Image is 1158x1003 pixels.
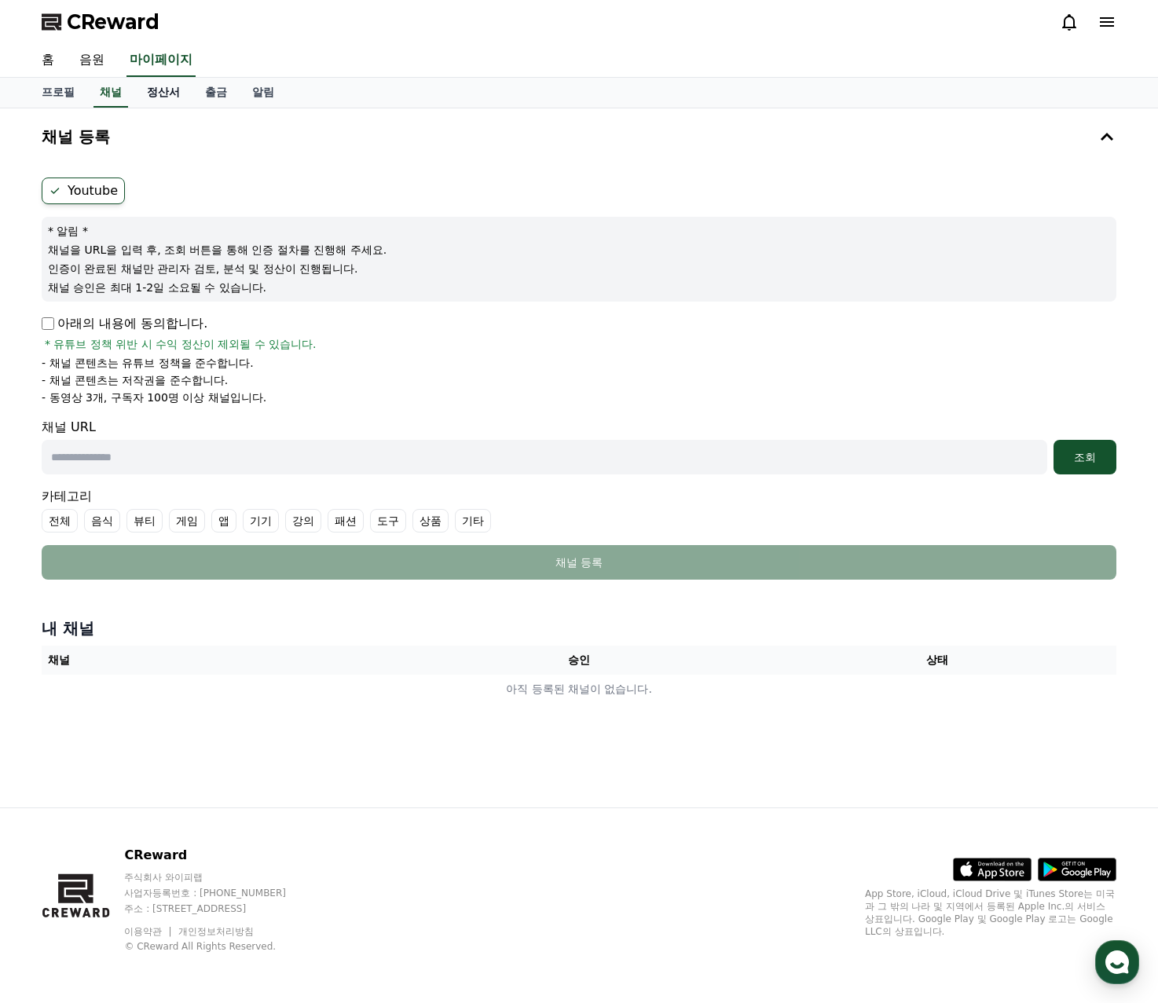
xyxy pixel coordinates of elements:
label: 상품 [412,509,449,533]
a: 대화 [104,498,203,537]
p: - 채널 콘텐츠는 저작권을 준수합니다. [42,372,228,388]
p: 주소 : [STREET_ADDRESS] [124,902,316,915]
th: 승인 [400,646,758,675]
th: 상태 [758,646,1116,675]
a: 채널 [93,78,128,108]
label: 앱 [211,509,236,533]
p: CReward [124,846,316,865]
a: 알림 [240,78,287,108]
p: App Store, iCloud, iCloud Drive 및 iTunes Store는 미국과 그 밖의 나라 및 지역에서 등록된 Apple Inc.의 서비스 상표입니다. Goo... [865,888,1116,938]
p: 아래의 내용에 동의합니다. [42,314,207,333]
label: 뷰티 [126,509,163,533]
a: 이용약관 [124,926,174,937]
label: 게임 [169,509,205,533]
th: 채널 [42,646,400,675]
a: 음원 [67,44,117,77]
a: 개인정보처리방침 [178,926,254,937]
a: 출금 [192,78,240,108]
h4: 내 채널 [42,617,1116,639]
div: 채널 등록 [73,555,1085,570]
label: 패션 [328,509,364,533]
label: 기타 [455,509,491,533]
label: 강의 [285,509,321,533]
p: 인증이 완료된 채널만 관리자 검토, 분석 및 정산이 진행됩니다. [48,261,1110,276]
label: 전체 [42,509,78,533]
p: - 동영상 3개, 구독자 100명 이상 채널입니다. [42,390,266,405]
span: 홈 [49,522,59,534]
label: 도구 [370,509,406,533]
button: 채널 등록 [42,545,1116,580]
span: 설정 [243,522,262,534]
p: 채널을 URL을 입력 후, 조회 버튼을 통해 인증 절차를 진행해 주세요. [48,242,1110,258]
div: 카테고리 [42,487,1116,533]
a: 설정 [203,498,302,537]
label: 음식 [84,509,120,533]
p: 채널 승인은 최대 1-2일 소요될 수 있습니다. [48,280,1110,295]
span: * 유튜브 정책 위반 시 수익 정산이 제외될 수 있습니다. [45,336,317,352]
button: 조회 [1054,440,1116,474]
a: 홈 [5,498,104,537]
p: 사업자등록번호 : [PHONE_NUMBER] [124,887,316,899]
a: 프로필 [29,78,87,108]
a: 마이페이지 [126,44,196,77]
div: 채널 URL [42,418,1116,474]
p: 주식회사 와이피랩 [124,871,316,884]
span: 대화 [144,522,163,535]
label: Youtube [42,178,125,204]
p: - 채널 콘텐츠는 유튜브 정책을 준수합니다. [42,355,254,371]
a: 홈 [29,44,67,77]
label: 기기 [243,509,279,533]
td: 아직 등록된 채널이 없습니다. [42,675,1116,704]
button: 채널 등록 [35,115,1123,159]
a: 정산서 [134,78,192,108]
a: CReward [42,9,159,35]
span: CReward [67,9,159,35]
p: © CReward All Rights Reserved. [124,940,316,953]
h4: 채널 등록 [42,128,110,145]
div: 조회 [1060,449,1110,465]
